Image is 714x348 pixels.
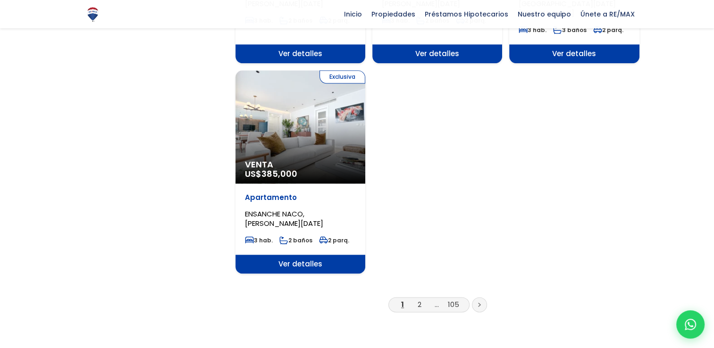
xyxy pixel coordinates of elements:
[245,168,297,180] span: US$
[553,26,587,34] span: 3 baños
[319,236,349,244] span: 2 parq.
[519,26,546,34] span: 3 hab.
[418,299,421,309] a: 2
[435,299,439,309] a: ...
[279,236,312,244] span: 2 baños
[339,7,367,21] span: Inicio
[84,6,101,23] img: Logo de REMAX
[401,299,404,309] a: 1
[235,44,365,63] span: Ver detalles
[509,44,639,63] span: Ver detalles
[420,7,513,21] span: Préstamos Hipotecarios
[245,193,356,202] p: Apartamento
[513,7,576,21] span: Nuestro equipo
[372,44,502,63] span: Ver detalles
[261,168,297,180] span: 385,000
[245,236,273,244] span: 3 hab.
[319,70,365,83] span: Exclusiva
[593,26,623,34] span: 2 parq.
[367,7,420,21] span: Propiedades
[576,7,639,21] span: Únete a RE/MAX
[235,70,365,273] a: Exclusiva Venta US$385,000 Apartamento ENSANCHE NACO, [PERSON_NAME][DATE] 3 hab. 2 baños 2 parq. ...
[245,209,323,228] span: ENSANCHE NACO, [PERSON_NAME][DATE]
[235,255,365,273] span: Ver detalles
[245,160,356,169] span: Venta
[448,299,459,309] a: 105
